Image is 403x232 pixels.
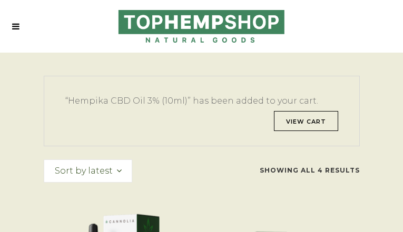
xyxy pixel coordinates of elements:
[44,160,132,182] span: Sort by latest
[202,159,360,181] p: Showing all 4 results
[44,159,132,183] span: Sort by latest
[274,111,338,131] a: View cart
[113,3,289,50] img: Logo
[44,76,360,146] div: “Hempika CBD Oil 3% (10ml)” has been added to your cart.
